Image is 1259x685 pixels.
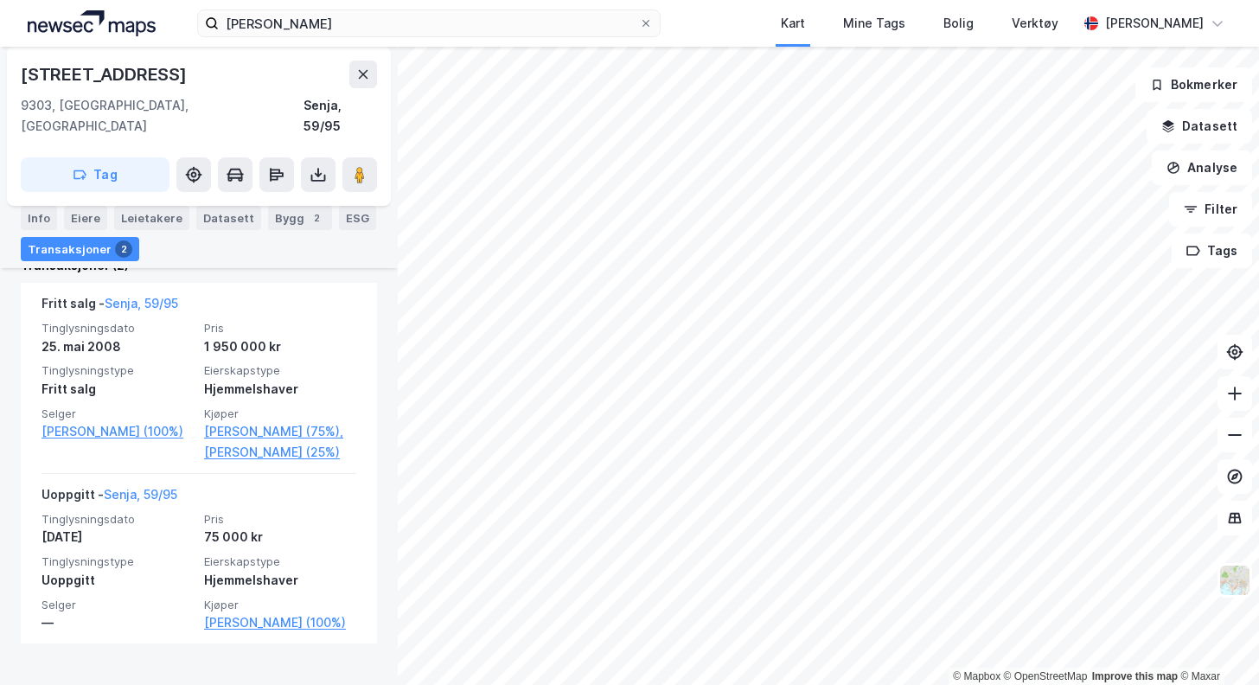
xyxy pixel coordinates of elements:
div: Uoppgitt - [42,484,177,512]
div: Kontrollprogram for chat [1173,602,1259,685]
a: [PERSON_NAME] (25%) [204,442,356,463]
div: Bygg [268,206,332,230]
div: [STREET_ADDRESS] [21,61,190,88]
a: [PERSON_NAME] (75%), [204,421,356,442]
span: Tinglysningstype [42,363,194,378]
div: Senja, 59/95 [304,95,377,137]
div: Hjemmelshaver [204,379,356,400]
button: Bokmerker [1135,67,1252,102]
a: Senja, 59/95 [104,487,177,502]
span: Tinglysningsdato [42,321,194,336]
span: Kjøper [204,407,356,421]
div: Fritt salg - [42,293,178,321]
a: Improve this map [1092,670,1178,682]
div: 75 000 kr [204,527,356,547]
a: OpenStreetMap [1004,670,1088,682]
div: Hjemmelshaver [204,570,356,591]
div: 9303, [GEOGRAPHIC_DATA], [GEOGRAPHIC_DATA] [21,95,304,137]
span: Kjøper [204,598,356,612]
button: Datasett [1147,109,1252,144]
span: Pris [204,512,356,527]
div: Eiere [64,206,107,230]
div: [DATE] [42,527,194,547]
div: Datasett [196,206,261,230]
input: Søk på adresse, matrikkel, gårdeiere, leietakere eller personer [219,10,639,36]
img: Z [1218,564,1251,597]
span: Tinglysningsdato [42,512,194,527]
span: Selger [42,598,194,612]
button: Tags [1172,234,1252,268]
a: [PERSON_NAME] (100%) [42,421,194,442]
div: Bolig [943,13,974,34]
a: [PERSON_NAME] (100%) [204,612,356,633]
div: Mine Tags [843,13,905,34]
div: — [42,612,194,633]
div: Fritt salg [42,379,194,400]
img: logo.a4113a55bc3d86da70a041830d287a7e.svg [28,10,156,36]
iframe: Chat Widget [1173,602,1259,685]
span: Pris [204,321,356,336]
div: 2 [308,209,325,227]
a: Senja, 59/95 [105,296,178,310]
div: Transaksjoner [21,237,139,261]
a: Mapbox [953,670,1000,682]
div: Kart [781,13,805,34]
span: Eierskapstype [204,554,356,569]
div: ESG [339,206,376,230]
div: Leietakere [114,206,189,230]
span: Eierskapstype [204,363,356,378]
div: [PERSON_NAME] [1105,13,1204,34]
div: Uoppgitt [42,570,194,591]
button: Tag [21,157,169,192]
div: Info [21,206,57,230]
div: Verktøy [1012,13,1058,34]
div: 2 [115,240,132,258]
button: Analyse [1152,150,1252,185]
button: Filter [1169,192,1252,227]
div: 1 950 000 kr [204,336,356,357]
div: 25. mai 2008 [42,336,194,357]
span: Selger [42,407,194,421]
span: Tinglysningstype [42,554,194,569]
